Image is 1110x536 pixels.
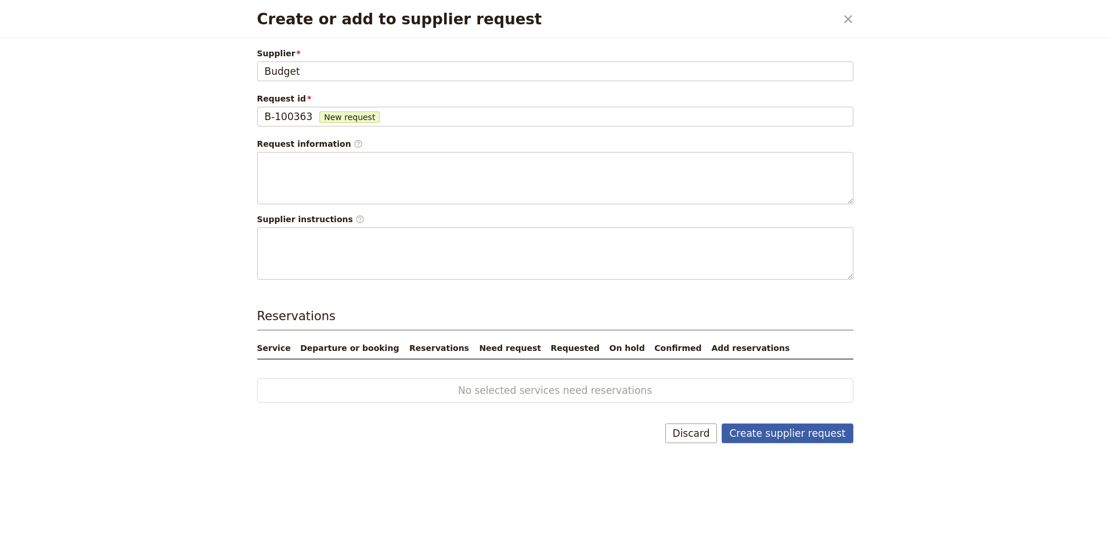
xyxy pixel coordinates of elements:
span: Request id [257,93,853,104]
th: Need request [474,338,546,359]
span: ​ [354,139,363,149]
h2: Create or add to supplier request [257,10,836,28]
span: No selected services need reservations [295,383,816,397]
span: ​ [355,215,365,224]
th: Requested [546,338,604,359]
button: Discard [665,423,718,443]
button: Create supplier request [722,423,853,443]
th: Reservations [405,338,474,359]
label: Request information [257,138,363,150]
span: New request [319,111,380,123]
th: Add reservations [707,338,853,359]
th: Departure or booking [295,338,405,359]
button: Close dialog [838,9,858,29]
label: Supplier instructions [257,213,365,225]
h3: Reservations [257,307,853,331]
span: Supplier [257,48,853,59]
span: B-100363 [265,110,313,124]
th: Confirmed [650,338,707,359]
th: Service [257,338,296,359]
span: Budget [265,64,300,78]
th: On hold [605,338,650,359]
